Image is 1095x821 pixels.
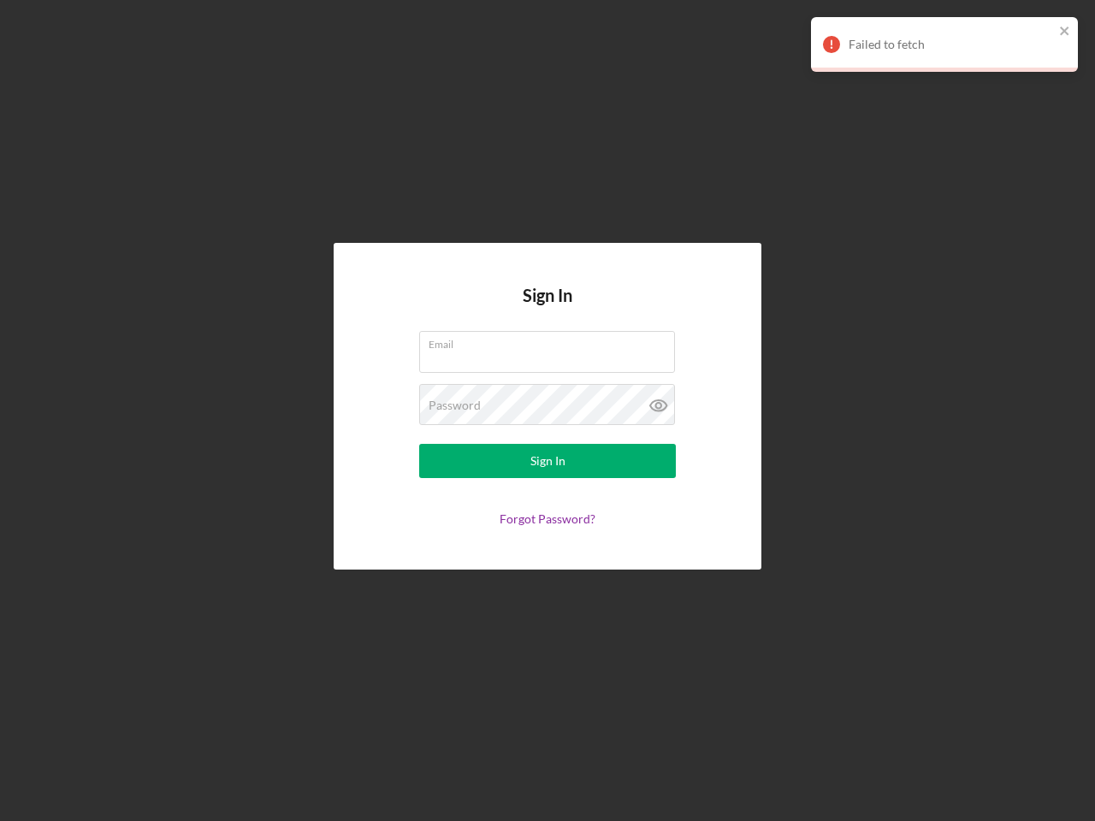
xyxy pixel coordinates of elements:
[523,286,572,331] h4: Sign In
[500,511,595,526] a: Forgot Password?
[429,399,481,412] label: Password
[429,332,675,351] label: Email
[849,38,1054,51] div: Failed to fetch
[1059,24,1071,40] button: close
[419,444,676,478] button: Sign In
[530,444,565,478] div: Sign In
